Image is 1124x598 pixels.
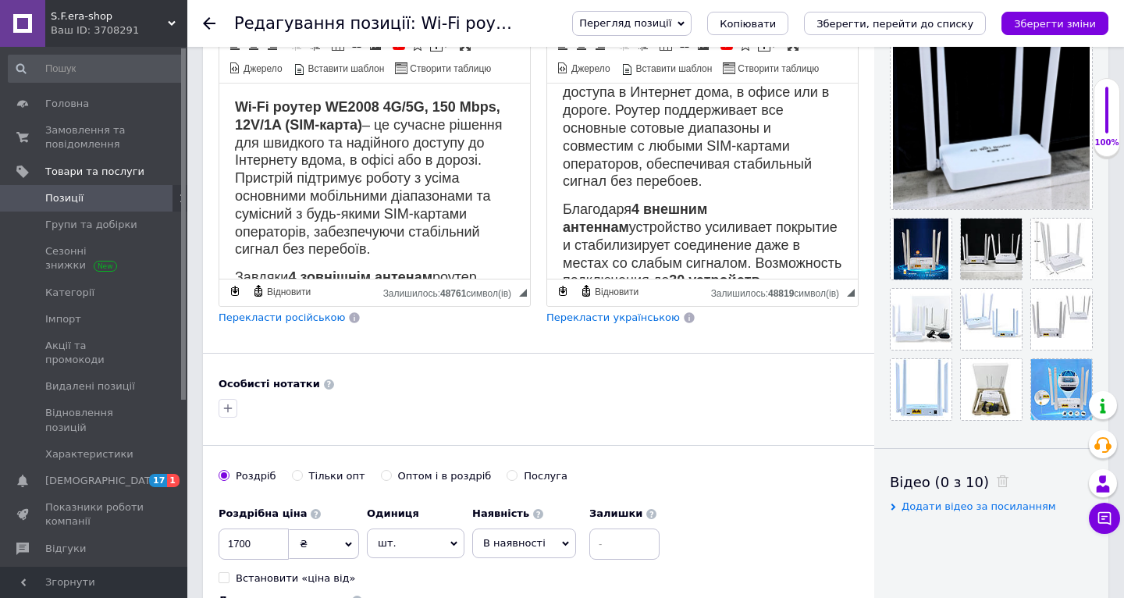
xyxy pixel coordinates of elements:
iframe: Редактор, 6179AB83-716A-475C-B11D-ABA65F24B38B [219,84,530,279]
span: Створити таблицю [735,62,819,76]
span: Вставити шаблон [306,62,385,76]
span: Товари та послуги [45,165,144,179]
input: 0 [219,529,289,560]
b: Одиниця [367,507,419,519]
div: Роздріб [236,469,276,483]
div: Тільки опт [309,469,365,483]
button: Чат з покупцем [1089,503,1120,534]
span: – це сучасне рішення для швидкого та надійного доступу до Інтернету вдома, в офісі або в дорозі. ... [16,16,283,173]
span: Копіювати [720,18,776,30]
span: Вставити шаблон [634,62,713,76]
div: Повернутися назад [203,17,215,30]
b: Наявність [472,507,529,519]
div: Ваш ID: 3708291 [51,23,187,37]
strong: 4 зовнішнім антенам [69,186,213,201]
i: Зберегти, перейти до списку [816,18,973,30]
span: [DEMOGRAPHIC_DATA] [45,474,161,488]
span: Відгуки [45,542,86,556]
strong: 4 внешним антеннам [16,118,160,151]
span: Завдяки роутер значно покращує покриття та гарантує стабільне з’єднання навіть у зонах зі слабким... [16,186,291,326]
a: Вставити шаблон [291,59,387,77]
span: 48819 [768,288,794,299]
i: Зберегти зміни [1014,18,1096,30]
span: Відновлення позицій [45,406,144,434]
span: Перекласти російською [219,311,345,323]
span: S.F.era-shop [51,9,168,23]
div: Встановити «ціна від» [236,571,356,586]
span: Сезонні знижки [45,244,144,272]
button: Зберегти зміни [1001,12,1108,35]
div: 100% Якість заповнення [1094,78,1120,157]
span: Благодаря устройство усиливает покрытие и стабилизирует соединение даже в местах со слабым сигнал... [16,118,294,258]
b: Особисті нотатки [219,378,320,390]
strong: Wi-Fi роутер WE2008 4G/5G, 150 Mbps, 12V/1A (SIM-карта) [16,16,281,49]
b: Залишки [589,507,642,519]
span: Відновити [265,286,311,299]
span: 1 [167,474,180,487]
a: Вставити шаблон [619,59,715,77]
span: Додати відео за посиланням [902,500,1056,512]
div: 100% [1094,137,1119,148]
span: Створити таблицю [407,62,491,76]
span: Потягніть для зміни розмірів [847,289,855,297]
span: Відео (0 з 10) [890,474,989,490]
a: Створити таблицю [720,59,821,77]
a: Створити таблицю [393,59,493,77]
input: - [589,529,660,560]
span: ₴ [300,538,308,550]
span: Потягніть для зміни розмірів [519,289,527,297]
span: Перекласти українською [546,311,680,323]
div: Послуга [524,469,567,483]
span: Характеристики [45,447,133,461]
span: 17 [149,474,167,487]
input: Пошук [8,55,184,83]
span: Показники роботи компанії [45,500,144,529]
span: Категорії [45,286,94,300]
span: Імпорт [45,312,81,326]
a: Відновити [250,283,313,300]
div: Оптом і в роздріб [398,469,492,483]
span: Перегляд позиції [579,17,671,29]
a: Відновити [578,283,641,300]
div: Кiлькiсть символiв [383,284,519,299]
span: Головна [45,97,89,111]
span: Джерело [569,62,610,76]
span: Групи та добірки [45,218,137,232]
span: 48761 [440,288,466,299]
a: Зробити резервну копію зараз [554,283,571,300]
span: шт. [367,529,464,558]
a: Зробити резервну копію зараз [226,283,244,300]
span: Акції та промокоди [45,339,144,367]
span: Джерело [241,62,283,76]
span: В наявності [483,537,546,549]
a: Джерело [554,59,613,77]
button: Копіювати [707,12,788,35]
span: Замовлення та повідомлення [45,123,144,151]
span: Позиції [45,191,84,205]
span: Видалені позиції [45,379,135,393]
iframe: Редактор, A905F6E1-0D35-41A8-BC4D-ABFB04626277 [547,84,858,279]
h1: Редагування позиції: Wi-Fi роутер із SIM-карткою 4G/5G, 150 Mbps, 12V/1A WE2008 білий [234,14,1001,33]
b: Роздрібна ціна [219,507,307,519]
span: Відновити [592,286,638,299]
div: Кiлькiсть символiв [711,284,847,299]
a: Джерело [226,59,285,77]
button: Зберегти, перейти до списку [804,12,986,35]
